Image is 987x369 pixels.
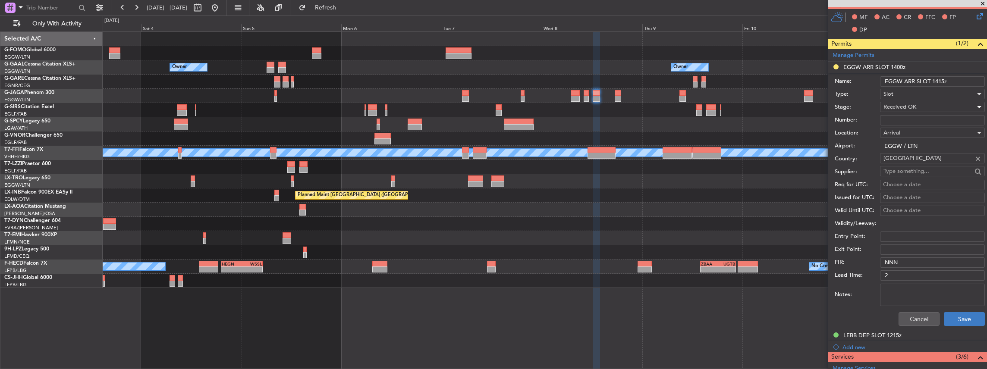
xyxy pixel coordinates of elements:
span: G-VNOR [4,133,25,138]
span: G-SPCY [4,119,23,124]
div: LEBB DEP SLOT 1215z [843,331,902,339]
div: Thu 9 [642,24,742,31]
a: G-SIRSCitation Excel [4,104,54,109]
div: Tue 7 [442,24,542,31]
span: Refresh [308,5,344,11]
span: Permits [831,39,852,49]
span: G-GARE [4,76,24,81]
label: Exit Point: [835,245,880,254]
a: EGGW/LTN [4,68,30,75]
a: EGGW/LTN [4,182,30,188]
a: G-VNORChallenger 650 [4,133,63,138]
span: Only With Activity [22,21,91,27]
label: Notes: [835,291,880,299]
label: Number: [835,116,880,125]
div: - [718,267,735,272]
a: LFMN/NCE [4,239,30,245]
span: AC [882,13,890,22]
label: Entry Point: [835,232,880,241]
div: Choose a date [883,181,982,189]
span: G-GAAL [4,62,24,67]
label: Supplier: [835,168,880,176]
button: Refresh [295,1,346,15]
a: LX-TROLegacy 650 [4,175,50,181]
span: LX-AOA [4,204,24,209]
a: LGAV/ATH [4,125,28,131]
a: LX-INBFalcon 900EX EASy II [4,190,72,195]
div: Sat 4 [141,24,241,31]
a: [PERSON_NAME]/QSA [4,210,55,217]
div: Sun 5 [241,24,341,31]
span: Slot [883,90,893,98]
label: Name: [835,77,880,86]
a: T7-LZZIPraetor 600 [4,161,51,166]
span: LX-INB [4,190,21,195]
button: Save [944,312,985,326]
div: No Crew [811,260,831,273]
input: Trip Number [26,1,76,14]
label: Stage: [835,103,880,112]
div: HEGN [222,261,242,266]
a: 9H-LPZLegacy 500 [4,247,49,252]
span: [DATE] - [DATE] [147,4,187,12]
span: G-SIRS [4,104,21,109]
input: Type something... [883,152,972,165]
a: LFPB/LBG [4,281,27,288]
span: MF [859,13,868,22]
a: LFMD/CEQ [4,253,29,260]
div: - [242,267,261,272]
a: G-JAGAPhenom 300 [4,90,54,95]
a: CS-JHHGlobal 6000 [4,275,52,280]
span: Arrival [883,129,900,137]
div: UGTB [718,261,735,266]
a: LFPB/LBG [4,267,27,274]
a: T7-FFIFalcon 7X [4,147,43,152]
a: EGGW/LTN [4,54,30,60]
span: T7-LZZI [4,161,22,166]
a: LX-AOACitation Mustang [4,204,66,209]
div: Choose a date [883,194,982,202]
div: - [222,267,242,272]
span: T7-DYN [4,218,24,223]
label: Validity/Leeway: [835,219,880,228]
a: G-GARECessna Citation XLS+ [4,76,75,81]
div: Owner [673,61,688,74]
div: ZBAA [701,261,718,266]
a: EGGW/LTN [4,97,30,103]
span: FP [949,13,956,22]
a: G-SPCYLegacy 650 [4,119,50,124]
span: T7-EMI [4,232,21,238]
label: Lead Time: [835,271,880,280]
label: Location: [835,129,880,138]
a: EDLW/DTM [4,196,30,203]
span: DP [859,26,867,34]
div: Planned Maint [GEOGRAPHIC_DATA] ([GEOGRAPHIC_DATA]) [298,189,434,202]
a: EGLF/FAB [4,111,27,117]
a: VHHH/HKG [4,153,30,160]
span: G-FOMO [4,47,26,53]
div: Mon 6 [341,24,441,31]
span: (3/6) [956,352,968,361]
span: CR [904,13,911,22]
label: FIR: [835,258,880,267]
button: Cancel [899,312,940,326]
div: Wed 8 [542,24,642,31]
button: Only With Activity [9,17,94,31]
div: WSSL [242,261,261,266]
div: [DATE] [104,17,119,25]
a: EVRA/[PERSON_NAME] [4,225,58,231]
div: Fri 10 [742,24,842,31]
span: F-HECD [4,261,23,266]
span: (1/2) [956,39,968,48]
label: Req for UTC: [835,181,880,189]
label: Country: [835,155,880,163]
div: Choose a date [883,206,982,215]
a: EGLF/FAB [4,168,27,174]
div: - [701,267,718,272]
span: T7-FFI [4,147,19,152]
span: FFC [925,13,935,22]
span: LX-TRO [4,175,23,181]
label: Type: [835,90,880,99]
div: Owner [172,61,187,74]
span: Services [831,352,854,362]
